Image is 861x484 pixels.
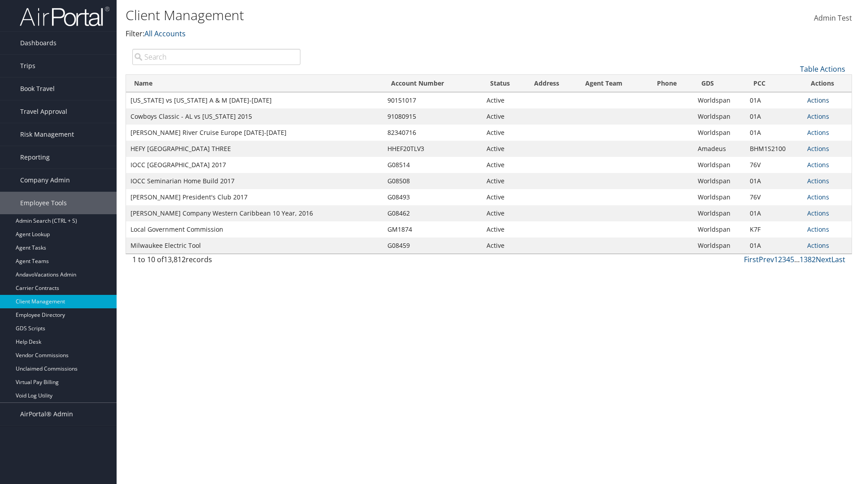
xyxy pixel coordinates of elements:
th: Agent Team [577,75,649,92]
a: All Accounts [144,29,186,39]
td: Active [482,238,526,254]
td: G08462 [383,205,482,221]
a: 2 [778,255,782,264]
td: G08493 [383,189,482,205]
span: … [794,255,800,264]
td: Amadeus [693,141,745,157]
a: Actions [807,128,829,137]
td: 90151017 [383,92,482,108]
span: Dashboards [20,32,57,54]
td: Active [482,125,526,141]
a: Actions [807,209,829,217]
div: 1 to 10 of records [132,254,300,269]
a: Actions [807,193,829,201]
a: Actions [807,241,829,250]
input: Search [132,49,300,65]
th: Phone [649,75,693,92]
th: PCC [745,75,803,92]
a: 1 [774,255,778,264]
td: Worldspan [693,92,745,108]
td: 76V [745,189,803,205]
th: GDS [693,75,745,92]
td: G08514 [383,157,482,173]
td: 01A [745,92,803,108]
td: BHM1S2100 [745,141,803,157]
th: Actions [803,75,852,92]
td: IOCC Seminarian Home Build 2017 [126,173,383,189]
a: Actions [807,177,829,185]
td: Worldspan [693,157,745,173]
span: Admin Test [814,13,852,23]
span: Reporting [20,146,50,169]
a: Actions [807,160,829,169]
a: Actions [807,225,829,233]
a: 4 [786,255,790,264]
a: Actions [807,144,829,153]
td: Worldspan [693,108,745,125]
td: Worldspan [693,173,745,189]
td: G08459 [383,238,482,254]
td: Worldspan [693,189,745,205]
td: Active [482,189,526,205]
a: Admin Test [814,4,852,32]
a: Table Actions [800,64,845,74]
td: 01A [745,173,803,189]
td: [US_STATE] vs [US_STATE] A & M [DATE]-[DATE] [126,92,383,108]
td: HHEF20TLV3 [383,141,482,157]
td: 01A [745,238,803,254]
td: 91080915 [383,108,482,125]
span: AirPortal® Admin [20,403,73,425]
td: Worldspan [693,238,745,254]
a: First [744,255,759,264]
a: 5 [790,255,794,264]
span: 13,812 [164,255,186,264]
td: Active [482,108,526,125]
td: Milwaukee Electric Tool [126,238,383,254]
a: Next [816,255,831,264]
span: Trips [20,55,35,77]
td: Active [482,157,526,173]
td: [PERSON_NAME] Company Western Caribbean 10 Year, 2016 [126,205,383,221]
td: Active [482,92,526,108]
td: Worldspan [693,125,745,141]
td: Worldspan [693,221,745,238]
h1: Client Management [126,6,610,25]
th: Status: activate to sort column ascending [482,75,526,92]
td: Active [482,141,526,157]
td: GM1874 [383,221,482,238]
td: [PERSON_NAME] President's Club 2017 [126,189,383,205]
td: 01A [745,205,803,221]
td: K7F [745,221,803,238]
span: Employee Tools [20,192,67,214]
td: IOCC [GEOGRAPHIC_DATA] 2017 [126,157,383,173]
th: Address [526,75,577,92]
td: HEFY [GEOGRAPHIC_DATA] THREE [126,141,383,157]
td: 76V [745,157,803,173]
td: Active [482,205,526,221]
span: Book Travel [20,78,55,100]
th: Account Number: activate to sort column ascending [383,75,482,92]
td: 01A [745,108,803,125]
a: Actions [807,112,829,121]
td: Local Government Commission [126,221,383,238]
td: 01A [745,125,803,141]
a: Last [831,255,845,264]
span: Company Admin [20,169,70,191]
td: G08508 [383,173,482,189]
a: Actions [807,96,829,104]
th: Name: activate to sort column descending [126,75,383,92]
td: Cowboys Classic - AL vs [US_STATE] 2015 [126,108,383,125]
td: Active [482,173,526,189]
a: 1382 [800,255,816,264]
td: Active [482,221,526,238]
span: Travel Approval [20,100,67,123]
td: 82340716 [383,125,482,141]
td: [PERSON_NAME] River Cruise Europe [DATE]-[DATE] [126,125,383,141]
img: airportal-logo.png [20,6,109,27]
span: Risk Management [20,123,74,146]
a: Prev [759,255,774,264]
p: Filter: [126,28,610,40]
td: Worldspan [693,205,745,221]
a: 3 [782,255,786,264]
